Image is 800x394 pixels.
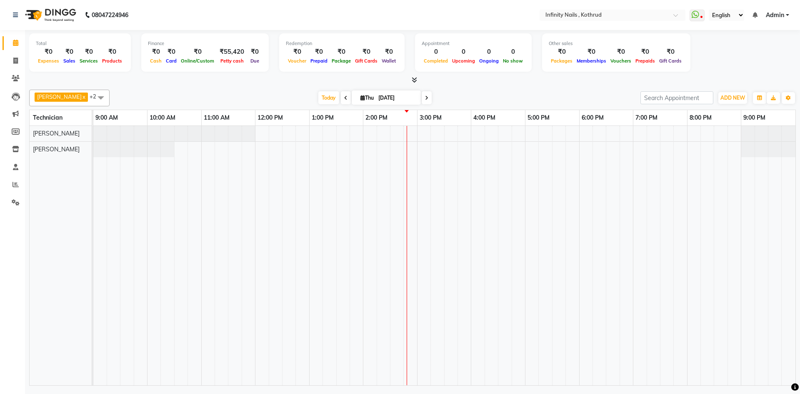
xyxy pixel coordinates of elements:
span: Online/Custom [179,58,216,64]
div: ₹0 [657,47,684,57]
span: Completed [422,58,450,64]
a: 5:00 PM [525,112,552,124]
div: ₹0 [247,47,262,57]
span: Memberships [575,58,608,64]
span: Vouchers [608,58,633,64]
div: 0 [450,47,477,57]
span: Gift Cards [353,58,380,64]
span: Wallet [380,58,398,64]
div: ₹55,420 [216,47,247,57]
span: Technician [33,114,62,121]
a: 7:00 PM [633,112,660,124]
span: Upcoming [450,58,477,64]
div: Total [36,40,124,47]
a: 8:00 PM [687,112,714,124]
div: ₹0 [100,47,124,57]
a: 9:00 AM [93,112,120,124]
div: ₹0 [353,47,380,57]
div: ₹0 [330,47,353,57]
a: 2:00 PM [363,112,390,124]
a: 1:00 PM [310,112,336,124]
span: No show [501,58,525,64]
button: ADD NEW [718,92,747,104]
span: Prepaid [308,58,330,64]
span: Due [248,58,261,64]
span: Petty cash [218,58,246,64]
div: ₹0 [61,47,77,57]
span: Package [330,58,353,64]
span: [PERSON_NAME] [33,146,80,153]
a: 9:00 PM [741,112,767,124]
span: Expenses [36,58,61,64]
span: Sales [61,58,77,64]
div: ₹0 [308,47,330,57]
div: ₹0 [575,47,608,57]
a: 11:00 AM [202,112,232,124]
span: Prepaids [633,58,657,64]
a: 10:00 AM [147,112,177,124]
a: 12:00 PM [255,112,285,124]
div: ₹0 [286,47,308,57]
span: Today [318,91,339,104]
div: ₹0 [77,47,100,57]
a: x [82,93,85,100]
span: Gift Cards [657,58,684,64]
span: [PERSON_NAME] [37,93,82,100]
input: 2025-09-04 [376,92,417,104]
div: ₹0 [148,47,164,57]
div: ₹0 [549,47,575,57]
div: ₹0 [608,47,633,57]
div: 0 [501,47,525,57]
span: Card [164,58,179,64]
div: ₹0 [380,47,398,57]
span: ADD NEW [720,95,745,101]
span: Services [77,58,100,64]
span: +2 [90,93,102,100]
div: 0 [477,47,501,57]
div: Appointment [422,40,525,47]
div: ₹0 [36,47,61,57]
a: 4:00 PM [471,112,497,124]
div: Redemption [286,40,398,47]
b: 08047224946 [92,3,128,27]
div: Other sales [549,40,684,47]
img: logo [21,3,78,27]
span: Products [100,58,124,64]
span: Thu [358,95,376,101]
div: ₹0 [164,47,179,57]
input: Search Appointment [640,91,713,104]
div: 0 [422,47,450,57]
span: Cash [148,58,164,64]
a: 6:00 PM [580,112,606,124]
span: Packages [549,58,575,64]
div: ₹0 [633,47,657,57]
span: Ongoing [477,58,501,64]
a: 3:00 PM [417,112,444,124]
div: ₹0 [179,47,216,57]
span: [PERSON_NAME] [33,130,80,137]
span: Voucher [286,58,308,64]
div: Finance [148,40,262,47]
span: Admin [766,11,784,20]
